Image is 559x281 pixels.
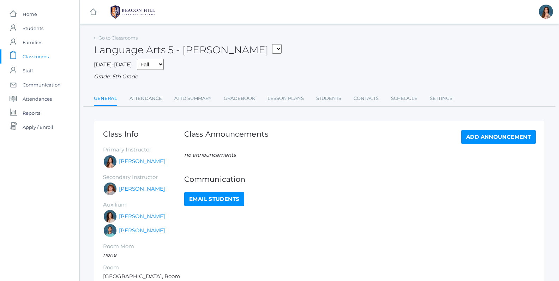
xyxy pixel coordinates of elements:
[23,106,40,120] span: Reports
[23,120,53,134] span: Apply / Enroll
[430,91,452,106] a: Settings
[184,175,536,183] h1: Communication
[94,44,282,55] h2: Language Arts 5 - [PERSON_NAME]
[354,91,379,106] a: Contacts
[119,157,165,166] a: [PERSON_NAME]
[94,91,117,107] a: General
[103,209,117,223] div: Cari Burke
[94,73,545,81] div: Grade: 5th Grade
[94,61,132,68] span: [DATE]-[DATE]
[103,147,184,153] h5: Primary Instructor
[23,21,43,35] span: Students
[23,35,42,49] span: Families
[174,91,211,106] a: Attd Summary
[23,78,61,92] span: Communication
[103,202,184,208] h5: Auxilium
[103,244,184,250] h5: Room Mom
[98,35,138,41] a: Go to Classrooms
[103,251,116,258] em: none
[23,92,52,106] span: Attendances
[119,185,165,193] a: [PERSON_NAME]
[23,64,33,78] span: Staff
[268,91,304,106] a: Lesson Plans
[103,130,184,138] h1: Class Info
[103,174,184,180] h5: Secondary Instructor
[184,130,268,142] h1: Class Announcements
[119,213,165,221] a: [PERSON_NAME]
[119,227,165,235] a: [PERSON_NAME]
[103,182,117,196] div: Sarah Bence
[23,7,37,21] span: Home
[103,223,117,238] div: Westen Taylor
[106,3,159,21] img: BHCALogos-05-308ed15e86a5a0abce9b8dd61676a3503ac9727e845dece92d48e8588c001991.png
[184,151,236,158] em: no announcements
[224,91,255,106] a: Gradebook
[539,5,553,19] div: Rebecca Salazar
[461,130,536,144] a: Add Announcement
[184,192,244,206] a: Email Students
[23,49,49,64] span: Classrooms
[391,91,417,106] a: Schedule
[103,155,117,169] div: Rebecca Salazar
[103,265,184,271] h5: Room
[316,91,341,106] a: Students
[130,91,162,106] a: Attendance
